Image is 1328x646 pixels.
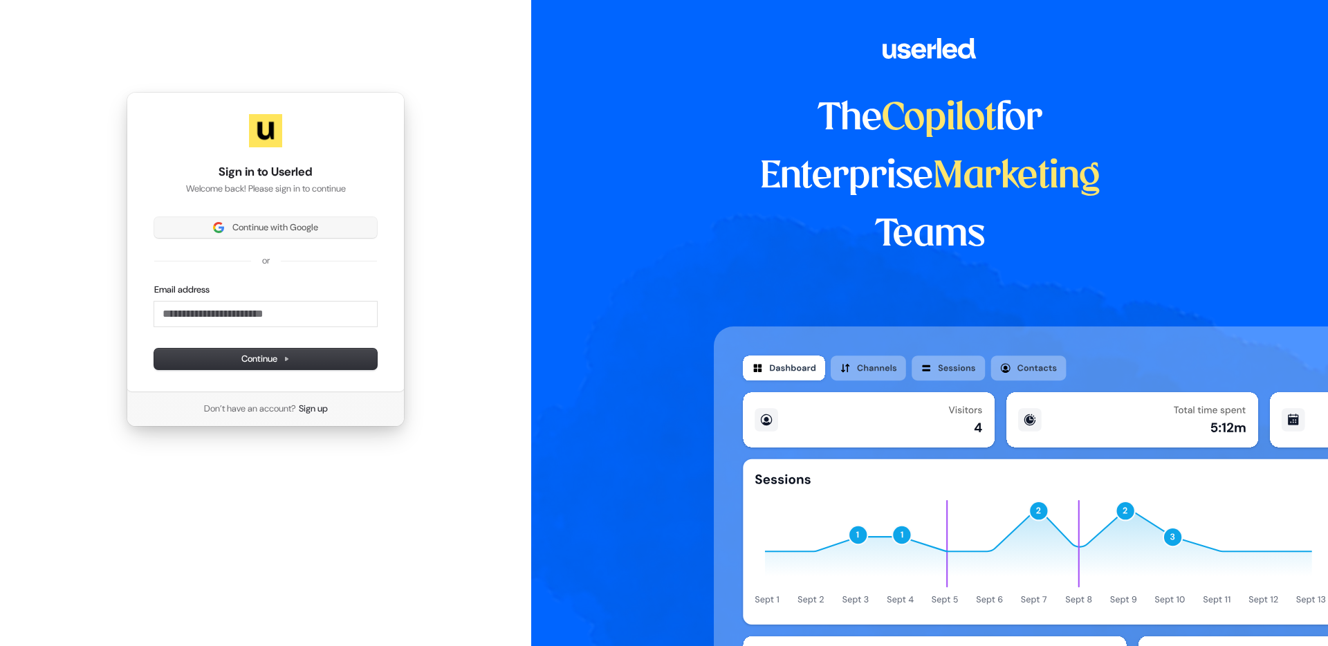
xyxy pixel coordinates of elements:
img: Userled [249,114,282,147]
span: Copilot [882,101,996,137]
h1: Sign in to Userled [154,164,377,181]
button: Continue [154,349,377,369]
a: Sign up [299,403,328,415]
p: or [262,255,270,267]
button: Sign in with GoogleContinue with Google [154,217,377,238]
span: Marketing [933,159,1100,195]
img: Sign in with Google [213,222,224,233]
span: Don’t have an account? [204,403,296,415]
label: Email address [154,284,210,296]
span: Continue with Google [232,221,318,234]
span: Continue [241,353,290,365]
p: Welcome back! Please sign in to continue [154,183,377,195]
h1: The for Enterprise Teams [714,90,1146,264]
